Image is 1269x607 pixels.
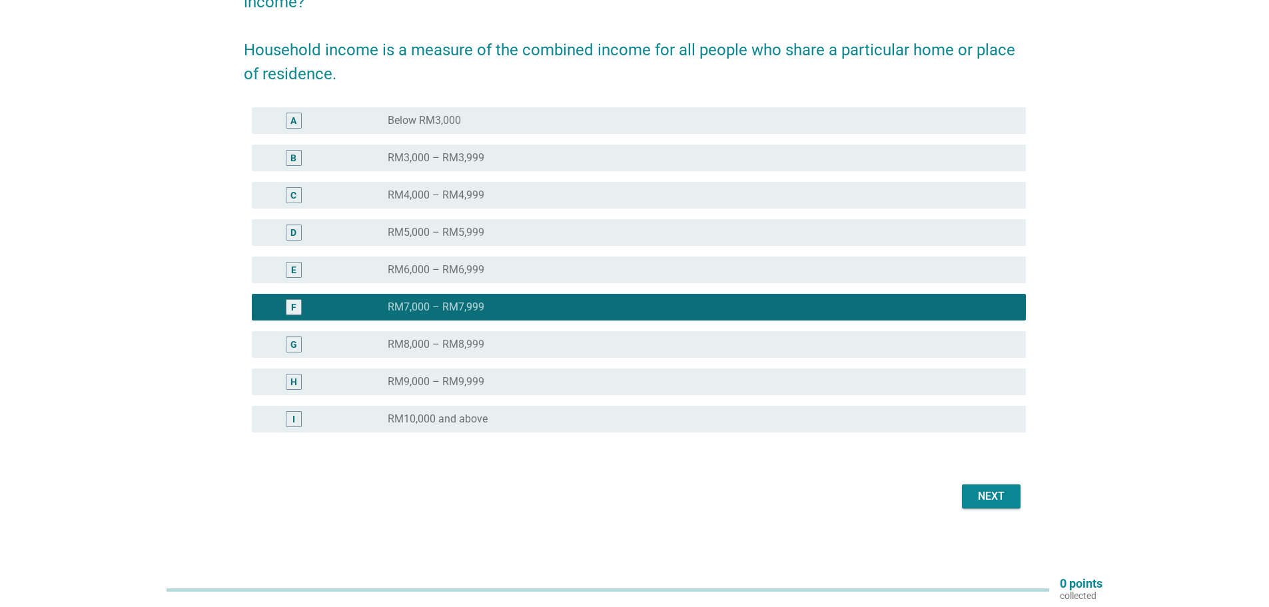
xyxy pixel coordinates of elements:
[388,375,484,388] label: RM9,000 – RM9,999
[962,484,1021,508] button: Next
[388,151,484,165] label: RM3,000 – RM3,999
[388,263,484,277] label: RM6,000 – RM6,999
[290,226,296,240] div: D
[1060,578,1102,590] p: 0 points
[388,301,484,314] label: RM7,000 – RM7,999
[1060,590,1102,602] p: collected
[291,263,296,277] div: E
[388,412,488,426] label: RM10,000 and above
[290,338,297,352] div: G
[388,338,484,351] label: RM8,000 – RM8,999
[290,189,296,203] div: C
[290,375,297,389] div: H
[290,151,296,165] div: B
[291,301,296,314] div: F
[973,488,1010,504] div: Next
[292,412,295,426] div: I
[388,114,461,127] label: Below RM3,000
[388,226,484,239] label: RM5,000 – RM5,999
[290,114,296,128] div: A
[388,189,484,202] label: RM4,000 – RM4,999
